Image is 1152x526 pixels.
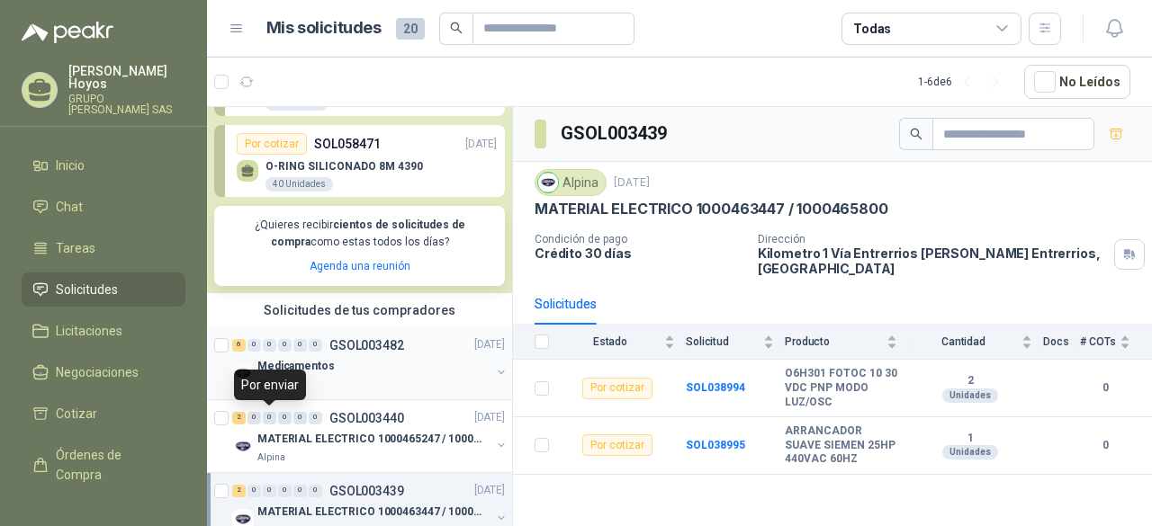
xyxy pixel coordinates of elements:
a: 6 0 0 0 0 0 GSOL003482[DATE] Company LogoMedicamentosAlpina [232,334,508,392]
div: 0 [278,412,292,424]
th: Cantidad [908,325,1043,360]
h1: Mis solicitudes [266,15,382,41]
div: 0 [309,339,322,352]
div: Por cotizar [582,434,652,456]
p: GRUPO [PERSON_NAME] SAS [68,94,185,115]
th: Producto [785,325,908,360]
b: O6H301 FOTOC 10 30 VDC PNP MODO LUZ/OSC [785,367,897,409]
a: Cotizar [22,397,185,431]
div: 0 [247,485,261,497]
a: Por cotizarSOL058471[DATE] O-RING SILICONADO 8M 439040 Unidades [214,125,505,197]
div: 0 [263,485,276,497]
th: Solicitud [686,325,785,360]
div: 1 - 6 de 6 [918,67,1010,96]
p: MATERIAL ELECTRICO 1000463447 / 1000465800 [535,200,887,218]
a: Solicitudes [22,272,185,307]
div: 0 [293,412,307,424]
p: Kilometro 1 Vía Entrerrios [PERSON_NAME] Entrerrios , [GEOGRAPHIC_DATA] [758,245,1107,276]
span: Estado [560,335,661,348]
div: Por enviar [234,370,306,400]
span: search [910,128,922,140]
a: 2 0 0 0 0 0 GSOL003440[DATE] Company LogoMATERIAL ELECTRICO 1000465247 / 1000466995Alpina [232,407,508,465]
b: 0 [1080,379,1130,397]
b: 0 [1080,437,1130,454]
span: Órdenes de Compra [56,445,168,485]
div: 0 [309,485,322,497]
a: Tareas [22,231,185,265]
b: cientos de solicitudes de compra [271,218,465,248]
span: Solicitud [686,335,760,348]
img: Logo peakr [22,22,113,43]
span: # COTs [1080,335,1116,348]
a: Agenda una reunión [310,260,410,272]
h3: GSOL003439 [561,120,670,147]
b: ARRANCADOR SUAVE SIEMEN 25HP 440VAC 60HZ [785,424,897,467]
p: GSOL003440 [329,412,404,424]
div: 6 [232,339,246,352]
p: [DATE] [474,482,505,499]
p: GSOL003482 [329,339,404,352]
div: 0 [309,412,322,424]
img: Company Logo [232,436,254,458]
a: SOL038994 [686,381,745,394]
span: Producto [785,335,883,348]
a: Inicio [22,148,185,183]
div: Por cotizar [582,378,652,399]
div: 2 [232,412,246,424]
p: O-RING SILICONADO 8M 4390 [265,160,423,173]
p: [DATE] [474,336,505,353]
div: Todas [853,19,891,39]
p: [PERSON_NAME] Hoyos [68,65,185,90]
p: MATERIAL ELECTRICO 1000463447 / 1000465800 [257,504,481,521]
div: 0 [293,339,307,352]
span: search [450,22,463,34]
span: Licitaciones [56,321,122,341]
div: 0 [263,339,276,352]
div: Unidades [942,388,998,403]
p: ¿Quieres recibir como estas todos los días? [225,217,494,251]
div: Unidades [942,445,998,459]
p: Dirección [758,233,1107,245]
p: Crédito 30 días [535,245,743,261]
a: SOL038995 [686,439,745,451]
div: 0 [293,485,307,497]
th: # COTs [1080,325,1152,360]
div: 0 [247,339,261,352]
a: Chat [22,190,185,224]
p: SOL058471 [314,134,381,154]
div: 2 [232,485,246,497]
span: Cantidad [908,335,1018,348]
p: Alpina [257,450,285,465]
div: 40 Unidades [265,177,333,192]
p: [DATE] [465,136,497,153]
div: Por cotizar [237,133,307,155]
p: GSOL003439 [329,485,404,497]
p: MATERIAL ELECTRICO 1000465247 / 1000466995 [257,431,481,448]
span: Chat [56,197,83,217]
div: Solicitudes de tus compradores [207,293,512,327]
span: Solicitudes [56,280,118,299]
span: 20 [396,18,425,40]
span: Tareas [56,238,95,258]
th: Docs [1043,325,1080,360]
div: 0 [278,485,292,497]
div: 0 [247,412,261,424]
a: Órdenes de Compra [22,438,185,492]
span: Negociaciones [56,362,139,382]
span: Cotizar [56,404,97,423]
img: Company Logo [538,173,558,192]
img: Company Logo [232,363,254,385]
a: Licitaciones [22,314,185,348]
p: [DATE] [474,409,505,426]
p: Medicamentos [257,358,335,375]
p: Condición de pago [535,233,743,245]
div: Alpina [535,169,607,196]
b: 1 [908,432,1032,446]
button: No Leídos [1024,65,1130,99]
th: Estado [560,325,686,360]
a: Negociaciones [22,355,185,389]
span: Inicio [56,156,85,175]
p: [DATE] [614,174,650,192]
b: 2 [908,374,1032,388]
